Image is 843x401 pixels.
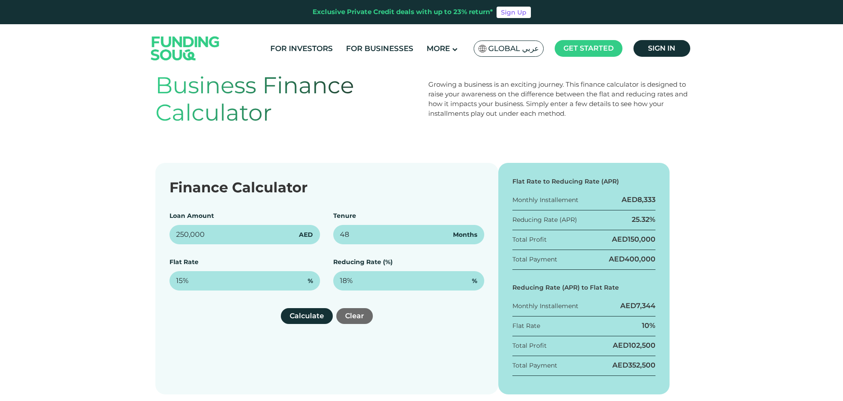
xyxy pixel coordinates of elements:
[625,255,655,263] span: 400,000
[299,230,313,239] span: AED
[612,361,655,370] div: AED
[512,177,656,186] div: Flat Rate to Reducing Rate (APR)
[428,80,688,118] div: Growing a business is an exciting journey. This finance calculator is designed to raise your awar...
[512,195,578,205] div: Monthly Installement
[512,215,577,224] div: Reducing Rate (APR)
[169,177,484,198] div: Finance Calculator
[637,195,655,204] span: 8,333
[169,212,214,220] label: Loan Amount
[632,215,655,224] div: 25.32%
[308,276,313,286] span: %
[628,235,655,243] span: 150,000
[169,258,199,266] label: Flat Rate
[479,45,486,52] img: SA Flag
[427,44,450,53] span: More
[622,195,655,205] div: AED
[268,41,335,56] a: For Investors
[333,212,356,220] label: Tenure
[472,276,477,286] span: %
[155,72,415,127] h1: Business Finance Calculator
[642,321,655,331] div: 10%
[333,258,393,266] label: Reducing Rate (%)
[142,26,228,70] img: Logo
[512,235,547,244] div: Total Profit
[512,302,578,311] div: Monthly Installement
[512,361,557,370] div: Total Payment
[313,7,493,17] div: Exclusive Private Credit deals with up to 23% return*
[648,44,675,52] span: Sign in
[344,41,416,56] a: For Businesses
[636,302,655,310] span: 7,344
[512,341,547,350] div: Total Profit
[512,255,557,264] div: Total Payment
[336,308,373,324] button: Clear
[629,341,655,349] span: 102,500
[620,301,655,311] div: AED
[612,235,655,244] div: AED
[512,283,656,292] div: Reducing Rate (APR) to Flat Rate
[512,321,540,331] div: Flat Rate
[453,230,477,239] span: Months
[613,341,655,350] div: AED
[633,40,690,57] a: Sign in
[281,308,333,324] button: Calculate
[628,361,655,369] span: 352,500
[563,44,614,52] span: Get started
[497,7,531,18] a: Sign Up
[488,44,539,54] span: Global عربي
[609,254,655,264] div: AED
